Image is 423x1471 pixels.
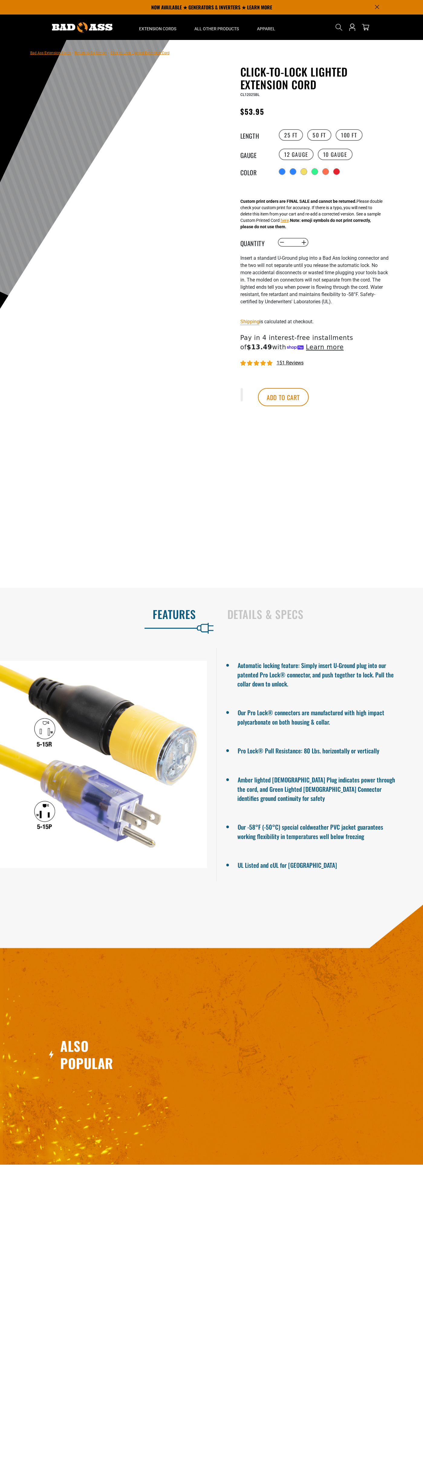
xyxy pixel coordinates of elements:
legend: Gauge [240,150,271,158]
div: is calculated at checkout. [240,318,389,326]
li: Amber lighted [DEMOGRAPHIC_DATA] Plug indicates power through the cord, and Green Lighted [DEMOGR... [237,774,402,803]
span: CL12025BL [240,93,259,97]
span: $53.95 [240,106,264,117]
label: Quantity [240,239,271,246]
strong: Custom print orders are FINAL SALE and cannot be returned. [240,199,356,204]
h2: Features [13,608,196,620]
h2: Details & Specs [227,608,411,620]
a: Shipping [240,319,259,324]
label: 25 FT [279,129,303,141]
label: 100 FT [336,129,363,141]
div: I [240,255,389,313]
button: here [281,217,289,224]
img: Bad Ass Extension Cords [52,22,112,32]
label: 50 FT [307,129,331,141]
li: Automatic locking feature: Simply insert U-Ground plug into our patented Pro Lock® connector, and... [237,659,402,688]
span: Extension Cords [139,26,176,31]
h1: Click-to-Lock Lighted Extension Cord [240,65,389,91]
nav: breadcrumbs [30,49,170,56]
span: Apparel [257,26,275,31]
span: Click-to-Lock Lighted Extension Cord [110,51,170,55]
span: › [108,51,109,55]
summary: Search [334,22,344,32]
li: UL Listed and cUL for [GEOGRAPHIC_DATA] [237,859,402,870]
strong: Note: emoji symbols do not print correctly, please do not use them. [240,218,371,229]
div: Please double check your custom print for accuracy. If there is a typo, you will need to delete t... [240,198,382,230]
button: Add to cart [258,388,309,406]
a: Return to Collection [75,51,107,55]
h2: Also Popular [60,1037,132,1072]
span: › [72,51,73,55]
li: Pro Lock® Pull Resistance: 80 Lbs. horizontally or vertically [237,745,402,755]
span: 4.87 stars [240,360,274,366]
span: All Other Products [194,26,239,31]
span: nsert a standard U-Ground plug into a Bad Ass locking connector and the two will not separate unt... [240,255,389,304]
legend: Length [240,131,271,139]
label: 10 Gauge [318,149,353,160]
label: 12 Gauge [279,149,314,160]
summary: Extension Cords [130,15,185,40]
li: Our Pro Lock® connectors are manufactured with high impact polycarbonate on both housing & collar. [237,706,402,726]
a: Bad Ass Extension Cords [30,51,71,55]
li: Our -58°F (-50°C) special coldweather PVC jacket guarantees working flexibility in temperatures w... [237,821,402,841]
summary: All Other Products [185,15,248,40]
span: 151 reviews [277,360,304,366]
legend: Color [240,168,271,176]
summary: Apparel [248,15,284,40]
